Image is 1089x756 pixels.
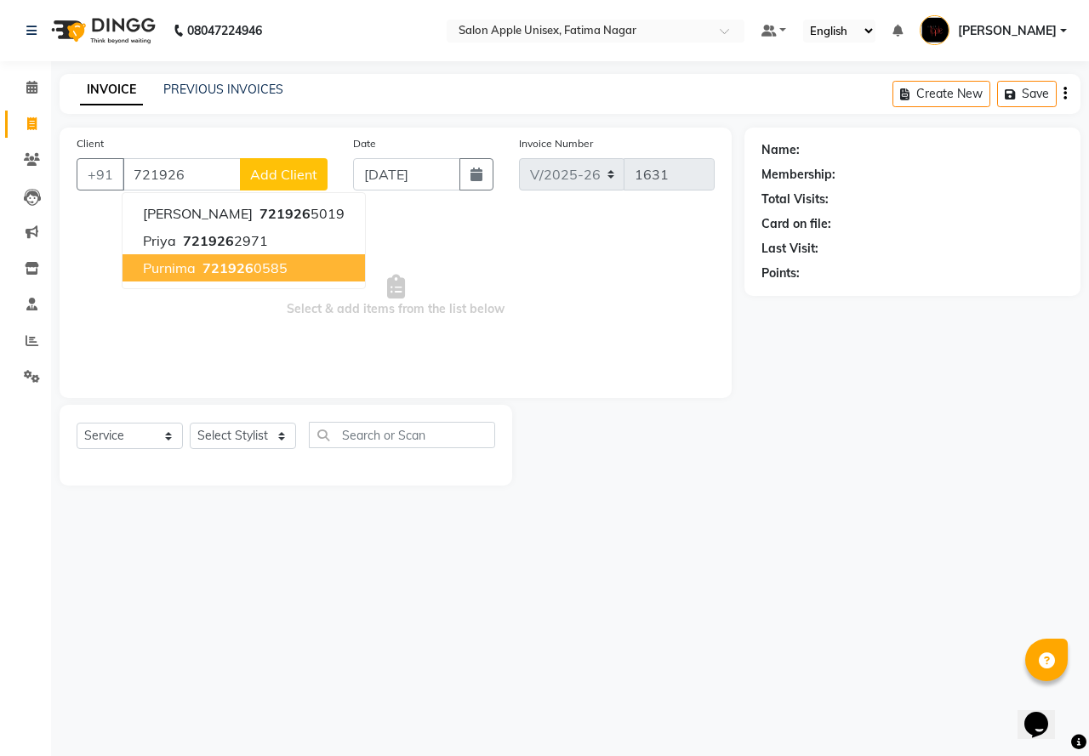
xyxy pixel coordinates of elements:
[761,166,835,184] div: Membership:
[761,190,829,208] div: Total Visits:
[77,158,124,190] button: +91
[202,259,254,276] span: 721926
[77,136,104,151] label: Client
[187,7,262,54] b: 08047224946
[892,81,990,107] button: Create New
[761,240,818,258] div: Last Visit:
[309,422,495,448] input: Search or Scan
[143,259,196,276] span: purnima
[143,205,253,222] span: [PERSON_NAME]
[353,136,376,151] label: Date
[183,232,234,249] span: 721926
[143,232,176,249] span: priya
[77,211,715,381] span: Select & add items from the list below
[259,205,311,222] span: 721926
[199,259,288,276] ngb-highlight: 0585
[920,15,949,45] img: Tahira
[240,158,328,190] button: Add Client
[180,232,268,249] ngb-highlight: 2971
[80,75,143,105] a: INVOICE
[250,166,317,183] span: Add Client
[761,141,800,159] div: Name:
[43,7,160,54] img: logo
[997,81,1057,107] button: Save
[256,205,345,222] ngb-highlight: 5019
[163,82,283,97] a: PREVIOUS INVOICES
[1018,688,1072,739] iframe: chat widget
[123,158,241,190] input: Search by Name/Mobile/Email/Code
[519,136,593,151] label: Invoice Number
[958,22,1057,40] span: [PERSON_NAME]
[761,264,800,282] div: Points:
[761,215,831,233] div: Card on file:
